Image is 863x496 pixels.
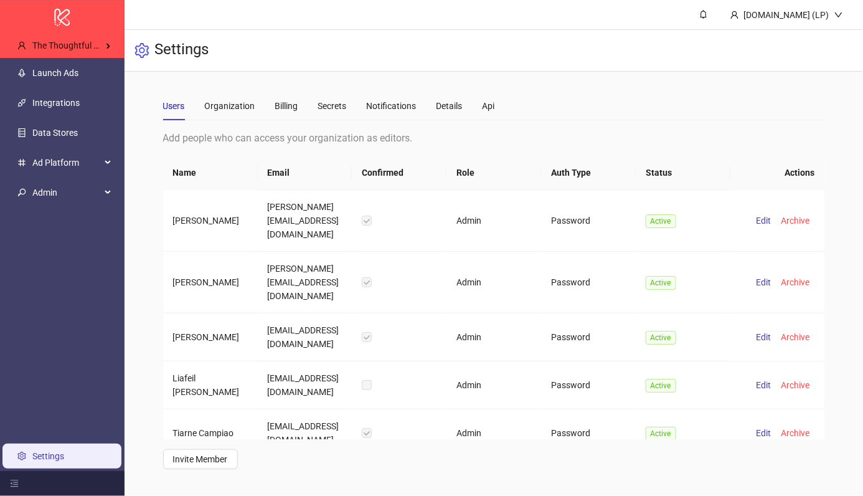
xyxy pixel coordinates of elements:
[739,8,834,22] div: [DOMAIN_NAME] (LP)
[163,190,258,252] td: [PERSON_NAME]
[17,158,26,167] span: number
[10,479,19,488] span: menu-fold
[446,190,541,252] td: Admin
[163,313,258,361] td: [PERSON_NAME]
[730,11,739,19] span: user
[446,156,541,190] th: Role
[776,275,814,290] button: Archive
[756,428,771,438] span: Edit
[318,99,347,113] div: Secrets
[646,331,676,345] span: Active
[756,332,771,342] span: Edit
[446,252,541,313] td: Admin
[781,428,809,438] span: Archive
[446,361,541,409] td: Admin
[352,156,446,190] th: Confirmed
[541,313,636,361] td: Password
[257,190,352,252] td: [PERSON_NAME][EMAIL_ADDRESS][DOMAIN_NAME]
[776,330,814,345] button: Archive
[32,128,78,138] a: Data Stores
[834,11,843,19] span: down
[32,41,122,50] span: The Thoughtful Agency
[275,99,298,113] div: Billing
[541,190,636,252] td: Password
[751,378,776,393] button: Edit
[646,379,676,393] span: Active
[258,156,352,190] th: Email
[756,277,771,287] span: Edit
[32,98,80,108] a: Integrations
[17,41,26,50] span: user
[781,332,809,342] span: Archive
[173,454,228,464] span: Invite Member
[17,188,26,197] span: key
[541,156,636,190] th: Auth Type
[776,426,814,441] button: Archive
[751,275,776,290] button: Edit
[781,216,809,226] span: Archive
[776,378,814,393] button: Archive
[257,252,352,313] td: [PERSON_NAME][EMAIL_ADDRESS][DOMAIN_NAME]
[636,156,730,190] th: Status
[436,99,463,113] div: Details
[163,130,825,146] div: Add people who can access your organization as editors.
[257,313,352,361] td: [EMAIL_ADDRESS][DOMAIN_NAME]
[163,156,258,190] th: Name
[646,427,676,441] span: Active
[756,216,771,226] span: Edit
[32,68,78,78] a: Launch Ads
[205,99,255,113] div: Organization
[776,213,814,228] button: Archive
[134,43,149,58] span: setting
[646,276,676,290] span: Active
[257,409,352,457] td: [EMAIL_ADDRESS][DOMAIN_NAME]
[756,380,771,390] span: Edit
[163,361,258,409] td: Liafeil [PERSON_NAME]
[781,380,809,390] span: Archive
[781,277,809,287] span: Archive
[730,156,825,190] th: Actions
[32,180,101,205] span: Admin
[32,150,101,175] span: Ad Platform
[163,409,258,457] td: Tiarne Campiao
[541,252,636,313] td: Password
[751,426,776,441] button: Edit
[446,409,541,457] td: Admin
[483,99,495,113] div: Api
[541,361,636,409] td: Password
[446,313,541,361] td: Admin
[32,451,64,461] a: Settings
[163,449,238,469] button: Invite Member
[751,213,776,228] button: Edit
[257,361,352,409] td: [EMAIL_ADDRESS][DOMAIN_NAME]
[699,10,708,19] span: bell
[367,99,417,113] div: Notifications
[163,252,258,313] td: [PERSON_NAME]
[163,99,185,113] div: Users
[751,330,776,345] button: Edit
[646,214,676,228] span: Active
[154,40,209,61] h3: Settings
[541,409,636,457] td: Password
